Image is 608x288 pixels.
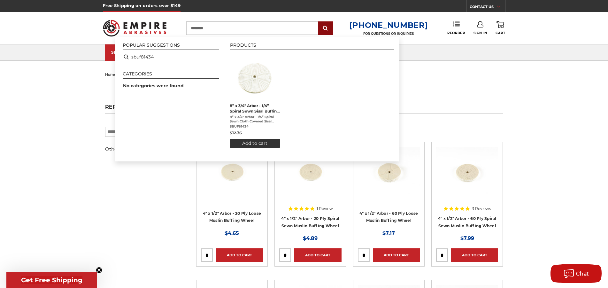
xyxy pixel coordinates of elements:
[227,51,282,151] li: 8” x 3/4" Arbor - 1/4” Spiral Sewn Sisal Buffing Wheel
[279,147,341,229] a: 4 inch spiral sewn 20 ply conventional buffing wheel
[279,147,341,198] img: 4 inch spiral sewn 20 ply conventional buffing wheel
[120,51,221,63] li: sbuf81434
[105,145,179,153] h5: Other
[230,115,280,124] span: 8” x 3/4" Arbor - 1/4” Spiral Sewn Cloth Covered Sisal Buffing Wheel 8" Sisal Buffing Wheel with ...
[294,248,341,262] a: Add to Cart
[303,235,318,241] span: $4.89
[230,130,242,135] span: $12.36
[105,72,116,77] a: home
[216,248,263,262] a: Add to Cart
[349,32,428,36] p: FOR QUESTIONS OR INQUIRIES
[123,83,184,89] span: No categories were found
[201,147,263,198] img: small buffing wheel 4 inch 20 ply muslin cotton
[436,147,498,198] img: 4 inch muslin buffing wheel spiral sewn 60 ply
[232,54,278,100] img: 8” x 3/4" Arbor - 1/4” Spiral Sewn Sisal Buffing Wheel
[473,31,487,35] span: Sign In
[382,230,395,236] span: $7.17
[230,43,394,50] li: Products
[96,267,102,273] button: Close teaser
[550,264,602,283] button: Chat
[460,235,474,241] span: $7.99
[470,3,505,12] a: CONTACT US
[230,103,280,114] span: 8” x 3/4" Arbor - 1/4” Spiral Sewn Sisal Buffing Wheel
[358,147,420,198] img: 4" x 1/2" Arbor - 60 Ply Loose Muslin Buffing Wheel
[225,230,239,236] span: $4.65
[447,31,465,35] span: Reorder
[21,276,82,284] span: Get Free Shipping
[496,21,505,35] a: Cart
[230,124,280,129] span: SBUF81434
[373,248,420,262] a: Add to Cart
[230,54,280,148] a: 8” x 3/4
[115,37,399,161] div: Instant Search Results
[349,20,428,30] a: [PHONE_NUMBER]
[358,147,420,229] a: 4" x 1/2" Arbor - 60 Ply Loose Muslin Buffing Wheel
[447,21,465,35] a: Reorder
[230,139,280,148] button: Add to cart
[496,31,505,35] span: Cart
[111,50,162,55] div: SHOP CATEGORIES
[123,72,219,79] li: Categories
[6,272,97,288] div: Get Free ShippingClose teaser
[105,104,179,114] h5: Refine by
[451,248,498,262] a: Add to Cart
[436,147,498,229] a: 4 inch muslin buffing wheel spiral sewn 60 ply
[201,147,263,229] a: small buffing wheel 4 inch 20 ply muslin cotton
[103,16,167,41] img: Empire Abrasives
[576,271,589,277] span: Chat
[123,43,219,50] li: Popular suggestions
